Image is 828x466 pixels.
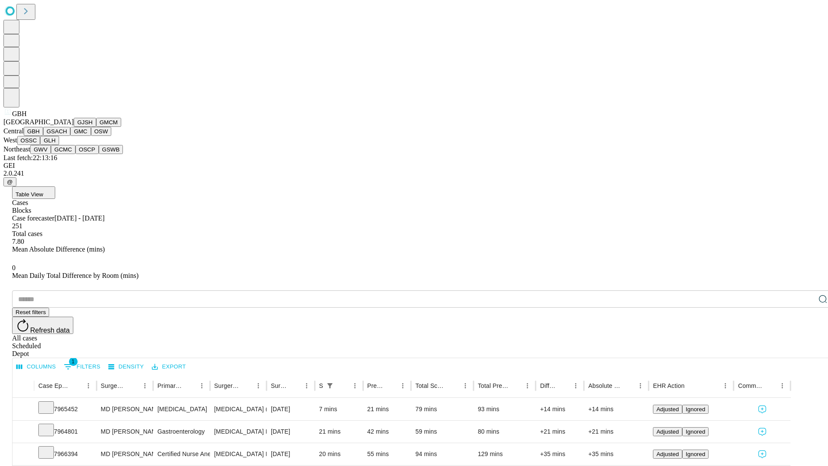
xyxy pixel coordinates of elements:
[289,380,301,392] button: Sort
[127,380,139,392] button: Sort
[16,191,43,198] span: Table View
[682,427,709,436] button: Ignored
[385,380,397,392] button: Sort
[139,380,151,392] button: Menu
[478,398,532,420] div: 93 mins
[16,309,46,315] span: Reset filters
[150,360,188,374] button: Export
[349,380,361,392] button: Menu
[3,154,57,161] span: Last fetch: 22:13:16
[682,450,709,459] button: Ignored
[3,136,17,144] span: West
[99,145,123,154] button: GSWB
[682,405,709,414] button: Ignored
[54,214,104,222] span: [DATE] - [DATE]
[70,127,91,136] button: GMC
[62,360,103,374] button: Show filters
[30,327,70,334] span: Refresh data
[75,145,99,154] button: OSCP
[70,380,82,392] button: Sort
[12,214,54,222] span: Case forecaster
[622,380,634,392] button: Sort
[101,382,126,389] div: Surgeon Name
[12,222,22,230] span: 251
[96,118,121,127] button: GMCM
[17,136,41,145] button: OSSC
[157,443,205,465] div: Certified Nurse Anesthetist
[91,127,112,136] button: OSW
[157,421,205,443] div: Gastroenterology
[324,380,336,392] div: 1 active filter
[459,380,471,392] button: Menu
[415,382,446,389] div: Total Scheduled Duration
[540,421,580,443] div: +21 mins
[588,382,621,389] div: Absolute Difference
[447,380,459,392] button: Sort
[74,118,96,127] button: GJSH
[17,402,30,417] button: Expand
[653,450,682,459] button: Adjusted
[686,406,705,412] span: Ignored
[24,127,43,136] button: GBH
[271,398,310,420] div: [DATE]
[3,177,16,186] button: @
[3,118,74,126] span: [GEOGRAPHIC_DATA]
[17,425,30,440] button: Expand
[319,443,359,465] div: 20 mins
[30,145,51,154] button: GWV
[38,421,92,443] div: 7964801
[588,398,644,420] div: +14 mins
[686,451,705,457] span: Ignored
[3,162,825,170] div: GEI
[17,447,30,462] button: Expand
[719,380,731,392] button: Menu
[653,427,682,436] button: Adjusted
[540,443,580,465] div: +35 mins
[214,398,262,420] div: [MEDICAL_DATA] (EGD), FLEXIBLE, TRANSORAL, DIAGNOSTIC
[301,380,313,392] button: Menu
[271,421,310,443] div: [DATE]
[764,380,776,392] button: Sort
[12,110,27,117] span: GBH
[397,380,409,392] button: Menu
[40,136,59,145] button: GLH
[540,398,580,420] div: +14 mins
[3,170,825,177] div: 2.0.241
[271,382,288,389] div: Surgery Date
[656,406,679,412] span: Adjusted
[252,380,264,392] button: Menu
[240,380,252,392] button: Sort
[38,398,92,420] div: 7965452
[367,382,384,389] div: Predicted In Room Duration
[14,360,58,374] button: Select columns
[367,398,407,420] div: 21 mins
[38,382,69,389] div: Case Epic Id
[12,246,105,253] span: Mean Absolute Difference (mins)
[12,308,49,317] button: Reset filters
[82,380,94,392] button: Menu
[634,380,646,392] button: Menu
[656,451,679,457] span: Adjusted
[686,428,705,435] span: Ignored
[3,145,30,153] span: Northeast
[7,179,13,185] span: @
[101,398,149,420] div: MD [PERSON_NAME]
[319,398,359,420] div: 7 mins
[196,380,208,392] button: Menu
[738,382,763,389] div: Comments
[214,443,262,465] div: [MEDICAL_DATA] FLEXIBLE PROXIMAL DIAGNOSTIC
[588,443,644,465] div: +35 mins
[478,382,509,389] div: Total Predicted Duration
[214,382,239,389] div: Surgery Name
[12,264,16,271] span: 0
[3,127,24,135] span: Central
[69,357,78,366] span: 1
[12,317,73,334] button: Refresh data
[12,272,138,279] span: Mean Daily Total Difference by Room (mins)
[101,443,149,465] div: MD [PERSON_NAME]
[656,428,679,435] span: Adjusted
[509,380,521,392] button: Sort
[521,380,533,392] button: Menu
[558,380,570,392] button: Sort
[51,145,75,154] button: GCMC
